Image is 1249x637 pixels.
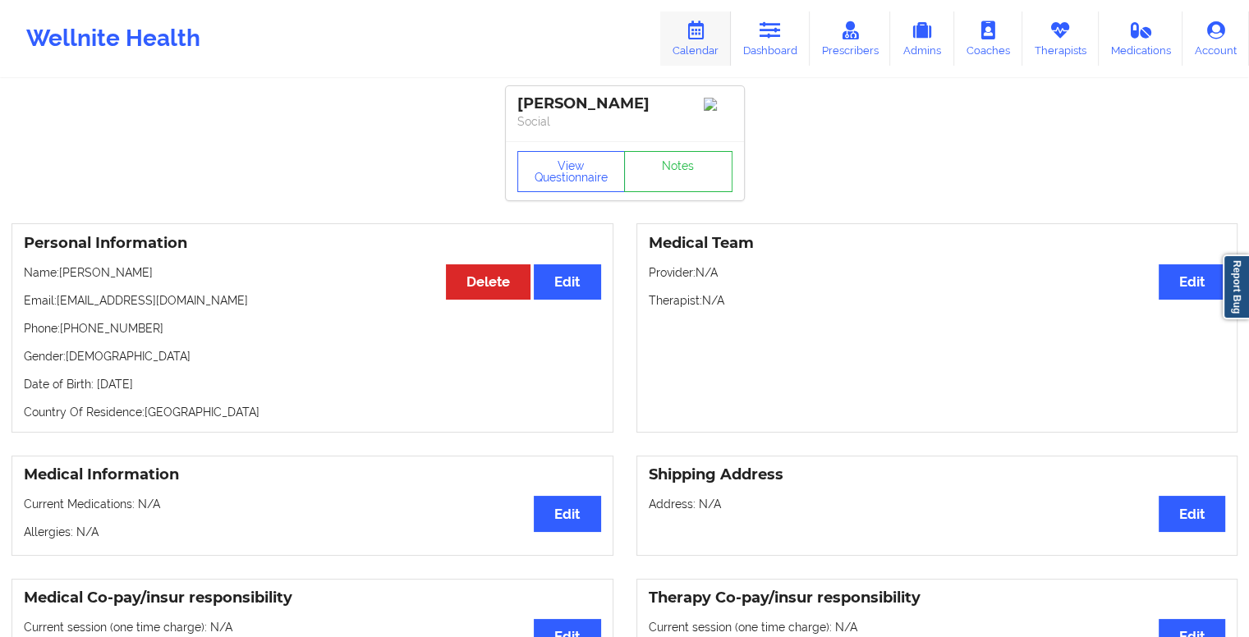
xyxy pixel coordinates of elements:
a: Therapists [1022,11,1099,66]
img: Image%2Fplaceholer-image.png [704,98,732,111]
button: Edit [1159,264,1225,300]
p: Social [517,113,732,130]
a: Coaches [954,11,1022,66]
p: Current session (one time charge): N/A [649,619,1226,635]
p: Name: [PERSON_NAME] [24,264,601,281]
p: Address: N/A [649,496,1226,512]
p: Gender: [DEMOGRAPHIC_DATA] [24,348,601,364]
h3: Medical Co-pay/insur responsibility [24,589,601,607]
p: Country Of Residence: [GEOGRAPHIC_DATA] [24,404,601,420]
h3: Personal Information [24,234,601,253]
button: View Questionnaire [517,151,626,192]
p: Allergies: N/A [24,524,601,540]
button: Edit [1159,496,1225,531]
p: Date of Birth: [DATE] [24,376,601,392]
p: Phone: [PHONE_NUMBER] [24,320,601,337]
button: Edit [534,496,600,531]
a: Calendar [660,11,731,66]
a: Report Bug [1223,254,1249,319]
h3: Shipping Address [649,465,1226,484]
p: Current Medications: N/A [24,496,601,512]
p: Current session (one time charge): N/A [24,619,601,635]
a: Prescribers [810,11,891,66]
h3: Medical Team [649,234,1226,253]
p: Email: [EMAIL_ADDRESS][DOMAIN_NAME] [24,292,601,309]
a: Dashboard [731,11,810,66]
p: Provider: N/A [649,264,1226,281]
button: Delete [446,264,530,300]
button: Edit [534,264,600,300]
h3: Medical Information [24,465,601,484]
a: Medications [1099,11,1183,66]
p: Therapist: N/A [649,292,1226,309]
div: [PERSON_NAME] [517,94,732,113]
h3: Therapy Co-pay/insur responsibility [649,589,1226,607]
a: Admins [890,11,954,66]
a: Notes [624,151,732,192]
a: Account [1182,11,1249,66]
